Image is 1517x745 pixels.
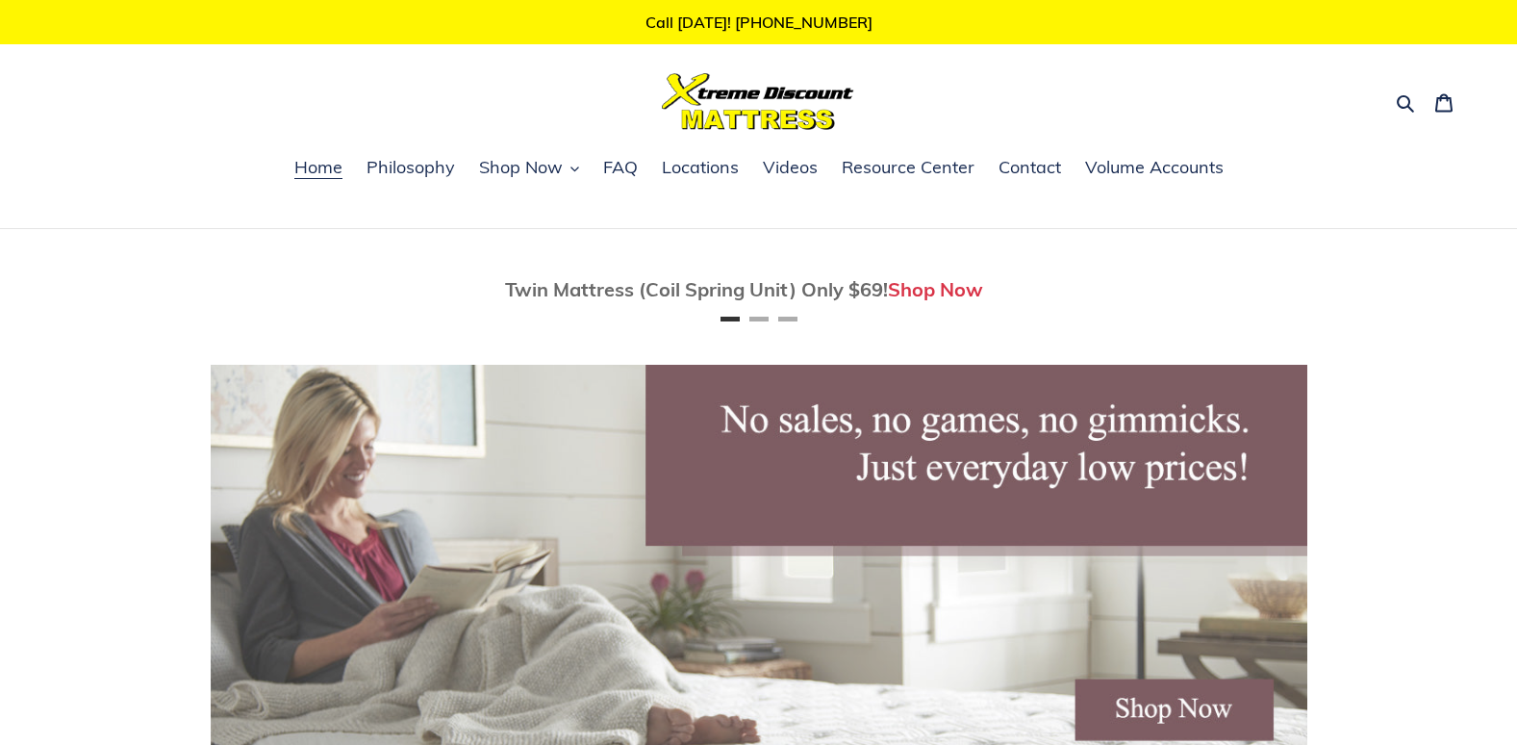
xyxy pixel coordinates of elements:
span: Philosophy [367,156,455,179]
span: Videos [763,156,818,179]
button: Page 1 [721,317,740,321]
img: Xtreme Discount Mattress [662,73,854,130]
span: Volume Accounts [1085,156,1224,179]
span: Home [294,156,342,179]
span: Twin Mattress (Coil Spring Unit) Only $69! [505,277,888,301]
span: Shop Now [479,156,563,179]
span: Resource Center [842,156,974,179]
a: Resource Center [832,154,984,183]
span: FAQ [603,156,638,179]
a: FAQ [594,154,647,183]
button: Page 2 [749,317,769,321]
a: Volume Accounts [1075,154,1233,183]
button: Shop Now [469,154,589,183]
a: Contact [989,154,1071,183]
a: Home [285,154,352,183]
a: Shop Now [888,277,983,301]
span: Locations [662,156,739,179]
span: Contact [999,156,1061,179]
a: Locations [652,154,748,183]
a: Philosophy [357,154,465,183]
a: Videos [753,154,827,183]
button: Page 3 [778,317,797,321]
